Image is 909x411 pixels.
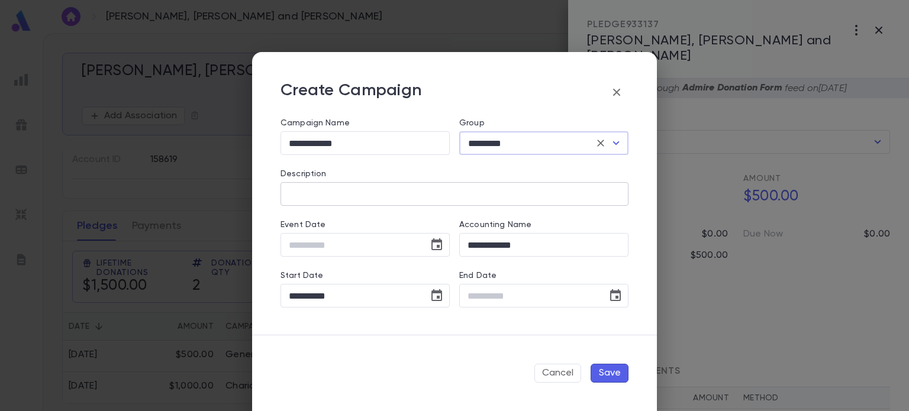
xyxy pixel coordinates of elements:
p: Create Campaign [281,80,421,104]
button: Cancel [534,364,581,383]
button: Choose date [425,233,449,257]
button: Choose date [604,284,627,308]
label: Start Date [281,271,450,280]
label: Campaign Name [281,118,350,128]
label: Group [459,118,485,128]
button: Open [608,135,624,151]
button: Clear [592,135,609,151]
label: End Date [459,271,628,280]
label: Description [281,169,327,179]
label: Event Date [281,220,450,229]
button: Save [591,364,628,383]
button: Choose date, selected date is Sep 26, 2025 [425,284,449,308]
label: Accounting Name [459,220,531,229]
